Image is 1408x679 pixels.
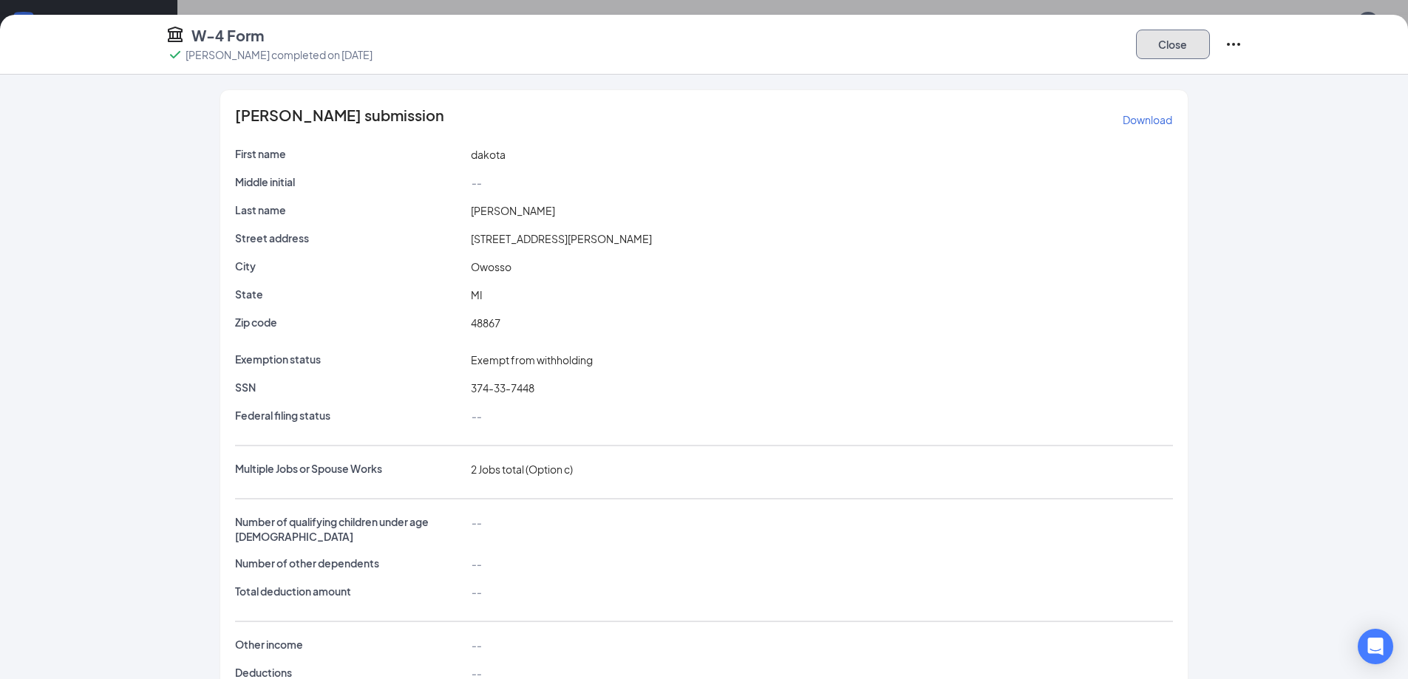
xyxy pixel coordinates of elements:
[235,287,465,301] p: State
[235,315,465,330] p: Zip code
[471,260,511,273] span: Owosso
[235,108,444,132] span: [PERSON_NAME] submission
[235,202,465,217] p: Last name
[471,316,500,330] span: 48867
[471,557,481,570] span: --
[1358,629,1393,664] div: Open Intercom Messenger
[235,231,465,245] p: Street address
[191,25,264,46] h4: W-4 Form
[471,463,573,476] span: 2 Jobs total (Option c)
[235,174,465,189] p: Middle initial
[235,556,465,570] p: Number of other dependents
[235,584,465,598] p: Total deduction amount
[471,516,481,529] span: --
[235,408,465,423] p: Federal filing status
[471,638,481,652] span: --
[1225,35,1242,53] svg: Ellipses
[471,353,593,366] span: Exempt from withholding
[471,148,506,161] span: dakota
[471,585,481,598] span: --
[1136,30,1210,59] button: Close
[471,409,481,423] span: --
[471,176,481,189] span: --
[471,232,652,245] span: [STREET_ADDRESS][PERSON_NAME]
[166,25,184,43] svg: TaxGovernmentIcon
[235,146,465,161] p: First name
[235,514,465,544] p: Number of qualifying children under age [DEMOGRAPHIC_DATA]
[1123,112,1172,127] p: Download
[235,352,465,366] p: Exemption status
[166,46,184,64] svg: Checkmark
[471,204,555,217] span: [PERSON_NAME]
[186,47,373,62] p: [PERSON_NAME] completed on [DATE]
[1122,108,1173,132] button: Download
[235,637,465,652] p: Other income
[235,461,465,476] p: Multiple Jobs or Spouse Works
[235,259,465,273] p: City
[471,381,534,395] span: 374-33-7448
[235,380,465,395] p: SSN
[471,288,483,301] span: MI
